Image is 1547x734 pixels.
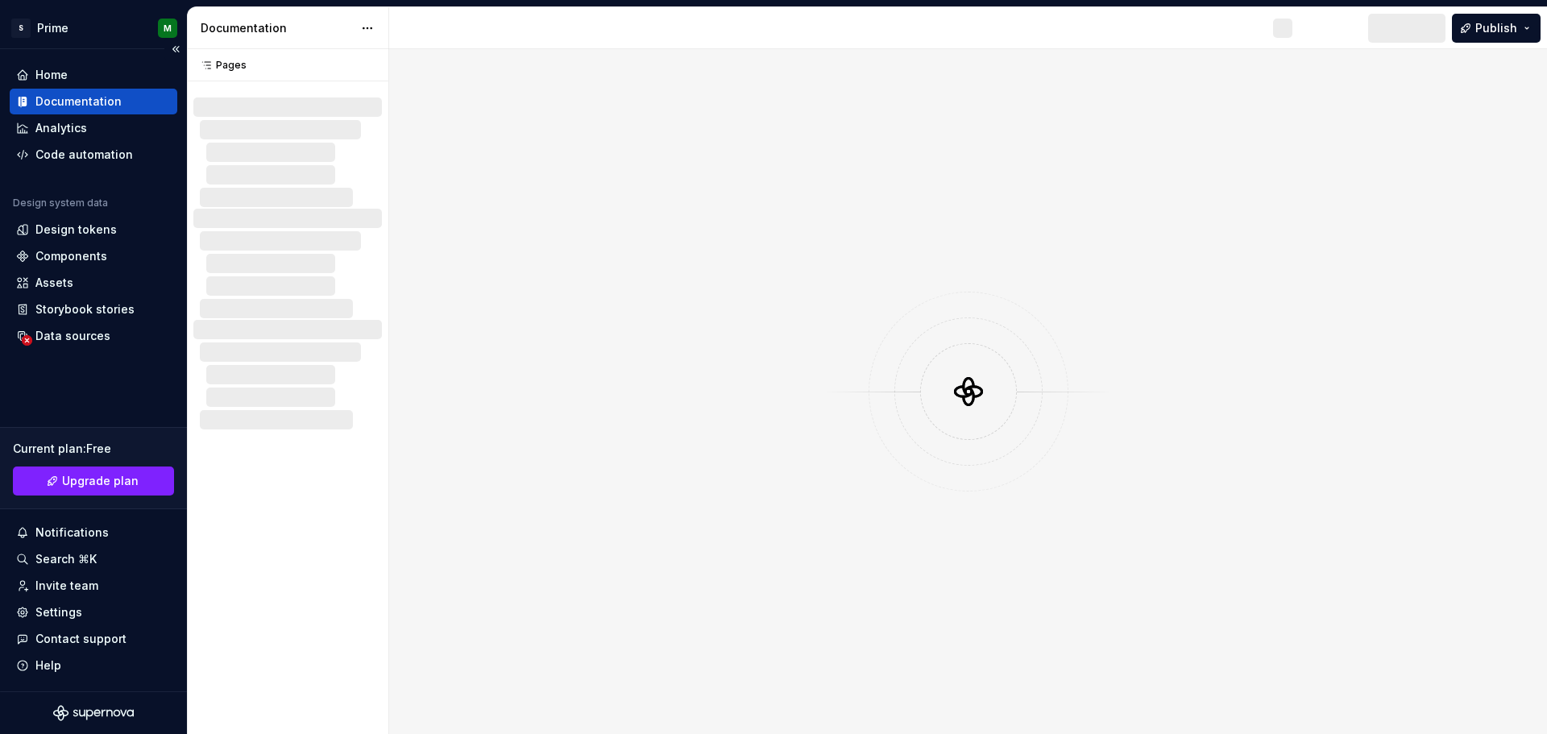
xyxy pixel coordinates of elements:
button: Collapse sidebar [164,38,187,60]
div: Components [35,248,107,264]
div: Current plan : Free [13,441,174,457]
div: Data sources [35,328,110,344]
button: Search ⌘K [10,546,177,572]
button: SPrimeM [3,10,184,45]
a: Components [10,243,177,269]
div: Documentation [35,93,122,110]
div: Home [35,67,68,83]
svg: Supernova Logo [53,705,134,721]
a: Home [10,62,177,88]
div: Pages [193,59,247,72]
button: Help [10,653,177,678]
div: Prime [37,20,68,36]
div: Design tokens [35,222,117,238]
div: Assets [35,275,73,291]
a: Settings [10,599,177,625]
a: Design tokens [10,217,177,243]
div: Design system data [13,197,108,209]
button: Notifications [10,520,177,545]
div: Settings [35,604,82,620]
div: Code automation [35,147,133,163]
div: Search ⌘K [35,551,97,567]
div: Notifications [35,525,109,541]
div: Help [35,657,61,674]
div: Documentation [201,20,353,36]
span: Upgrade plan [62,473,139,489]
div: Analytics [35,120,87,136]
button: Publish [1452,14,1541,43]
a: Code automation [10,142,177,168]
a: Upgrade plan [13,467,174,496]
div: Storybook stories [35,301,135,317]
button: Contact support [10,626,177,652]
a: Assets [10,270,177,296]
a: Documentation [10,89,177,114]
a: Invite team [10,573,177,599]
a: Analytics [10,115,177,141]
div: Contact support [35,631,126,647]
span: Publish [1475,20,1517,36]
a: Storybook stories [10,297,177,322]
a: Data sources [10,323,177,349]
div: S [11,19,31,38]
div: Invite team [35,578,98,594]
div: M [164,22,172,35]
